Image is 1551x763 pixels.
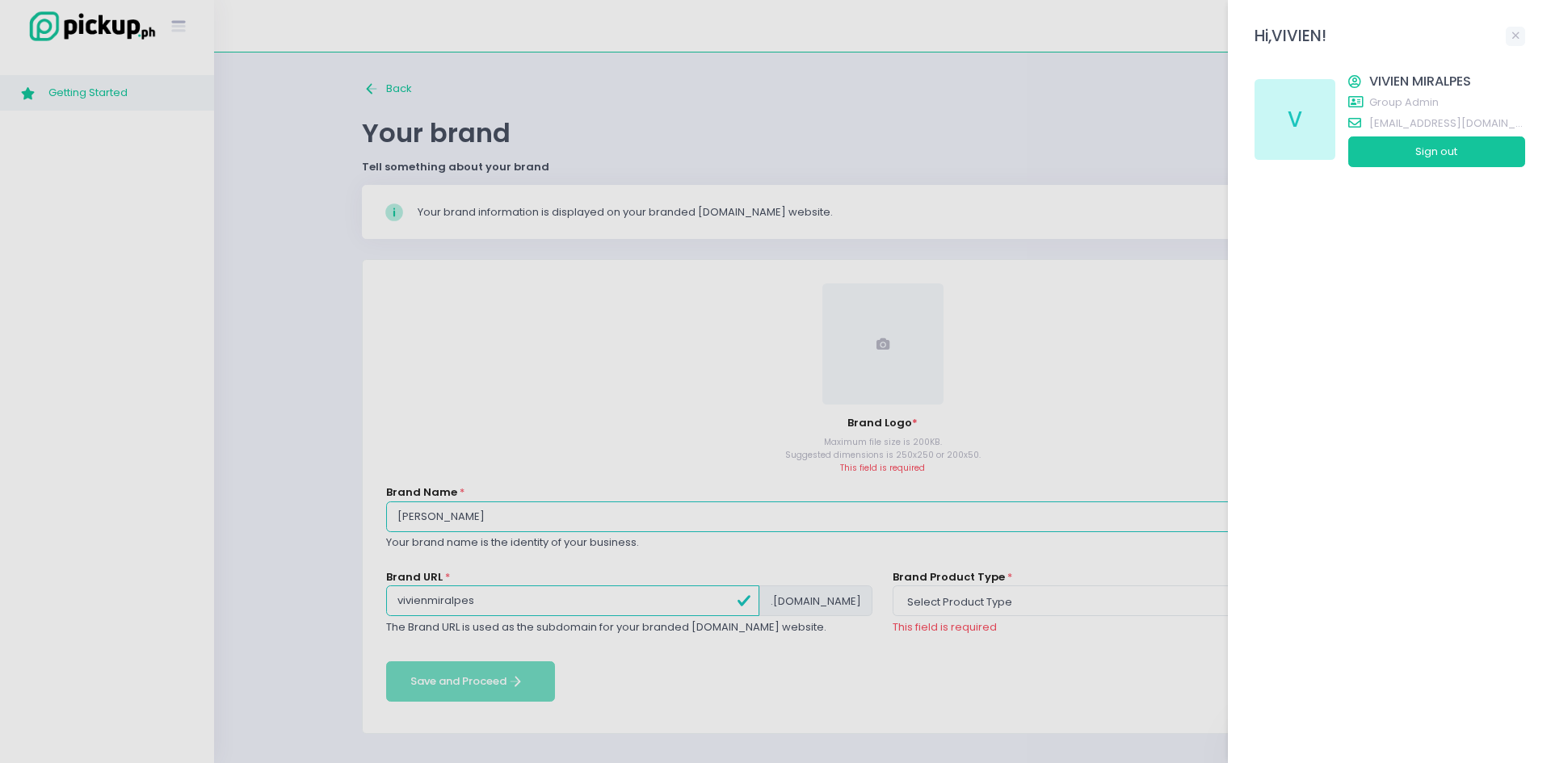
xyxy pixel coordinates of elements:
[1348,115,1525,136] a: [EMAIL_ADDRESS][DOMAIN_NAME]
[1348,136,1525,167] button: Sign out
[1369,72,1525,91] span: VIVIEN MIRALPES
[1369,94,1525,111] span: group admin
[1255,27,1326,45] h3: Hi, VIVIEN !
[1369,115,1525,132] span: [EMAIL_ADDRESS][DOMAIN_NAME]
[1255,79,1335,160] div: V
